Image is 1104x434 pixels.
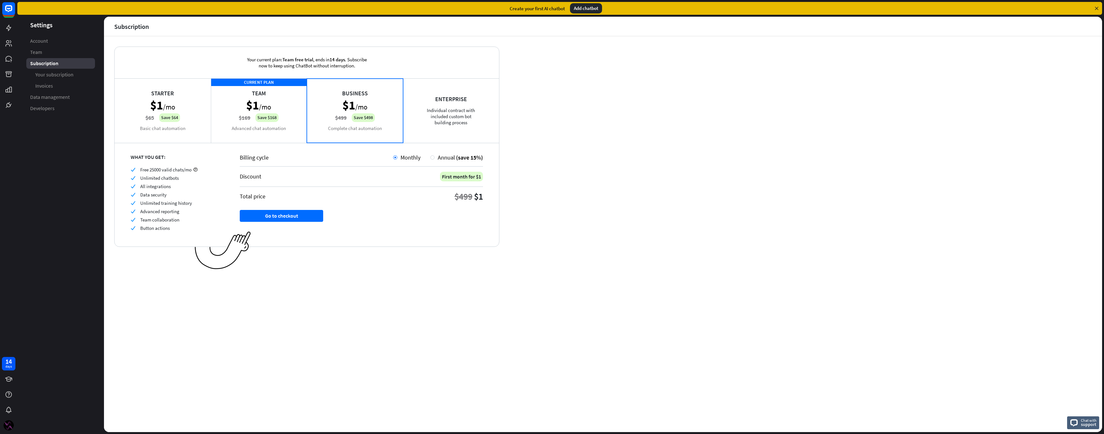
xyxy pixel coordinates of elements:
[240,154,393,161] div: Billing cycle
[35,71,73,78] span: Your subscription
[30,94,70,100] span: Data management
[26,47,95,57] a: Team
[140,183,171,189] span: All integrations
[2,357,15,370] a: 14 days
[140,175,179,181] span: Unlimited chatbots
[140,167,192,173] span: Free 25000 valid chats/mo
[131,167,135,172] i: check
[5,3,24,22] button: Open LiveChat chat widget
[1081,421,1097,427] span: support
[238,47,376,78] div: Your current plan: , ends in . Subscribe now to keep using ChatBot without interruption.
[131,176,135,180] i: check
[131,154,224,160] div: WHAT YOU GET:
[240,173,261,180] div: Discount
[26,92,95,102] a: Data management
[1081,417,1097,423] span: Chat with
[140,225,170,231] span: Button actions
[30,49,42,56] span: Team
[240,193,265,200] div: Total price
[131,184,135,189] i: check
[26,81,95,91] a: Invoices
[30,105,55,112] span: Developers
[454,191,472,202] div: $499
[140,217,179,223] span: Team collaboration
[5,359,12,364] div: 14
[456,154,483,161] span: (save 15%)
[5,364,12,369] div: days
[240,210,323,222] button: Go to checkout
[131,192,135,197] i: check
[131,226,135,230] i: check
[26,36,95,46] a: Account
[195,231,251,270] img: ec979a0a656117aaf919.png
[131,217,135,222] i: check
[140,208,179,214] span: Advanced reporting
[35,82,53,89] span: Invoices
[26,69,95,80] a: Your subscription
[131,209,135,214] i: check
[140,200,192,206] span: Unlimited training history
[17,21,104,29] header: Settings
[30,60,58,67] span: Subscription
[30,38,48,44] span: Account
[140,192,167,198] span: Data security
[330,56,345,63] span: 14 days
[474,191,483,202] div: $1
[570,3,602,13] div: Add chatbot
[114,23,149,30] div: Subscription
[440,172,483,181] div: First month for $1
[438,154,455,161] span: Annual
[282,56,313,63] span: Team free trial
[131,201,135,205] i: check
[401,154,420,161] span: Monthly
[26,103,95,114] a: Developers
[510,5,565,12] div: Create your first AI chatbot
